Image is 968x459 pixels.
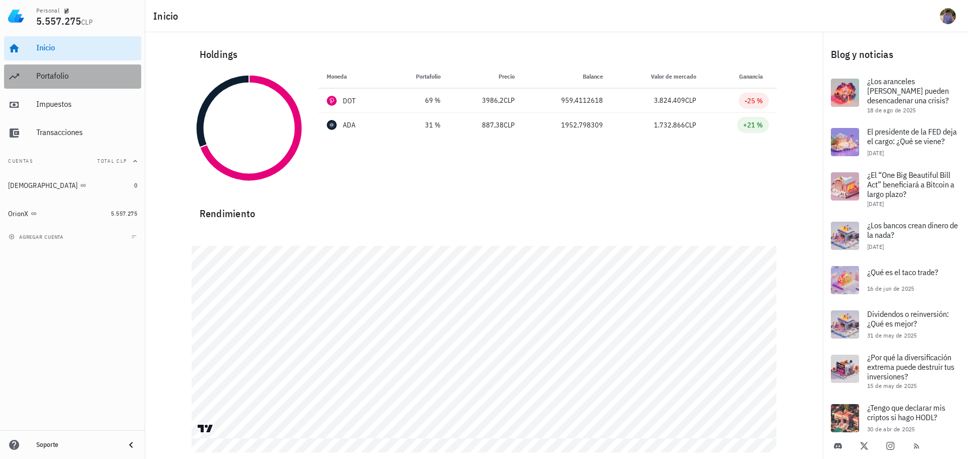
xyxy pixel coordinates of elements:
[611,64,704,89] th: Valor de mercado
[4,202,141,226] a: OrionX 5.557.275
[395,95,441,106] div: 69 %
[449,64,523,89] th: Precio
[8,181,78,190] div: [DEMOGRAPHIC_DATA]
[867,352,954,381] span: ¿Por qué la diversificación extrema puede destruir tus inversiones?
[743,120,763,130] div: +21 %
[327,120,337,130] div: ADA-icon
[823,258,968,302] a: ¿Qué es el taco trade? 16 de jun de 2025
[153,8,183,24] h1: Inicio
[823,347,968,396] a: ¿Por qué la diversificación extrema puede destruir tus inversiones? 15 de may de 2025
[4,173,141,198] a: [DEMOGRAPHIC_DATA] 0
[531,95,602,106] div: 959,4112618
[327,96,337,106] div: DOT-icon
[387,64,449,89] th: Portafolio
[36,99,137,109] div: Impuestos
[4,36,141,60] a: Inicio
[4,93,141,117] a: Impuestos
[823,396,968,440] a: ¿Tengo que declarar mis criptos si hago HODL? 30 de abr de 2025
[823,214,968,258] a: ¿Los bancos crean dinero de la nada? [DATE]
[867,126,957,146] span: El presidente de la FED deja el cargo: ¿Qué se viene?
[823,120,968,164] a: El presidente de la FED deja el cargo: ¿Qué se viene? [DATE]
[4,149,141,173] button: CuentasTotal CLP
[134,181,137,189] span: 0
[8,8,24,24] img: LedgiFi
[395,120,441,130] div: 31 %
[343,120,356,130] div: ADA
[867,285,915,292] span: 16 de jun de 2025
[867,309,949,329] span: Dividendos o reinversión: ¿Qué es mejor?
[685,96,696,105] span: CLP
[867,220,958,240] span: ¿Los bancos crean dinero de la nada?
[867,267,938,277] span: ¿Qué es el taco trade?
[36,14,81,28] span: 5.557.275
[36,127,137,137] div: Transacciones
[654,96,685,105] span: 3.824.409
[823,71,968,120] a: ¿Los aranceles [PERSON_NAME] pueden desencadenar una crisis? 18 de ago de 2025
[81,18,93,27] span: CLP
[482,96,504,105] span: 3986,2
[197,424,214,433] a: Charting by TradingView
[111,210,137,217] span: 5.557.275
[343,96,356,106] div: DOT
[36,7,59,15] div: Personal
[867,382,917,389] span: 15 de may de 2025
[867,425,915,433] span: 30 de abr de 2025
[654,120,685,129] span: 1.732.866
[867,200,884,208] span: [DATE]
[867,332,917,339] span: 31 de may de 2025
[97,158,127,164] span: Total CLP
[523,64,611,89] th: Balance
[36,71,137,81] div: Portafolio
[8,210,29,218] div: OrionX
[867,170,954,199] span: ¿El “One Big Beautiful Bill Act” beneficiará a Bitcoin a largo plazo?
[685,120,696,129] span: CLP
[6,232,68,242] button: agregar cuenta
[867,403,945,422] span: ¿Tengo que declarar mis criptos si hago HODL?
[504,120,515,129] span: CLP
[867,76,949,105] span: ¿Los aranceles [PERSON_NAME] pueden desencadenar una crisis?
[867,149,884,157] span: [DATE]
[192,38,777,71] div: Holdings
[11,234,64,240] span: agregar cuenta
[36,43,137,52] div: Inicio
[823,164,968,214] a: ¿El “One Big Beautiful Bill Act” beneficiará a Bitcoin a largo plazo? [DATE]
[36,441,117,449] div: Soporte
[940,8,956,24] div: avatar
[4,64,141,89] a: Portafolio
[739,73,769,80] span: Ganancia
[867,106,916,114] span: 18 de ago de 2025
[823,302,968,347] a: Dividendos o reinversión: ¿Qué es mejor? 31 de may de 2025
[531,120,602,130] div: 1952,798309
[504,96,515,105] span: CLP
[482,120,504,129] span: 887,38
[867,243,884,250] span: [DATE]
[192,198,777,222] div: Rendimiento
[823,38,968,71] div: Blog y noticias
[745,96,763,106] div: -25 %
[4,121,141,145] a: Transacciones
[319,64,387,89] th: Moneda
